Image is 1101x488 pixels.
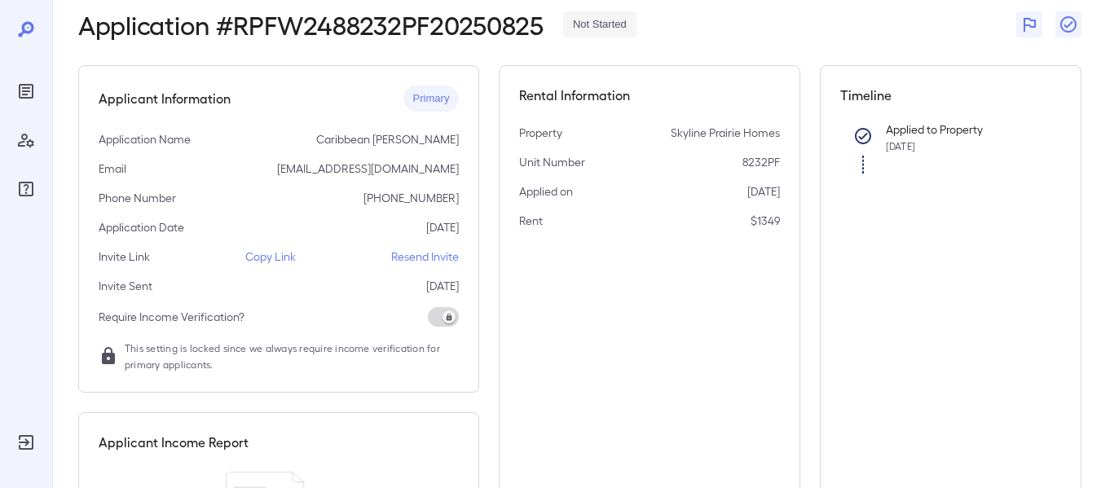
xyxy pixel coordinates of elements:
p: Application Date [99,219,184,235]
p: [DATE] [426,219,459,235]
p: Copy Link [245,248,296,265]
p: Applied to Property [886,121,1035,138]
p: Rent [519,213,543,229]
h5: Applicant Information [99,89,231,108]
p: Caribbean [PERSON_NAME] [316,131,459,147]
div: Manage Users [13,127,39,153]
h5: Timeline [840,86,1061,105]
span: This setting is locked since we always require income verification for primary applicants. [125,340,459,372]
span: Primary [403,91,460,107]
p: Invite Sent [99,278,152,294]
h5: Rental Information [519,86,779,105]
p: $1349 [751,213,780,229]
h2: Application # RPFW2488232PF20250825 [78,10,544,39]
p: Property [519,125,562,141]
div: Log Out [13,429,39,455]
p: [EMAIL_ADDRESS][DOMAIN_NAME] [277,160,459,177]
span: [DATE] [886,140,915,152]
p: Unit Number [519,154,585,170]
div: Reports [13,78,39,104]
p: Skyline Prairie Homes [671,125,780,141]
span: Not Started [563,17,636,33]
p: Invite Link [99,248,150,265]
button: Flag Report [1016,11,1042,37]
p: Require Income Verification? [99,309,244,325]
p: [DATE] [747,183,780,200]
p: Resend Invite [391,248,459,265]
p: Email [99,160,126,177]
p: Phone Number [99,190,176,206]
h5: Applicant Income Report [99,433,249,452]
button: Close Report [1055,11,1081,37]
p: [PHONE_NUMBER] [363,190,459,206]
p: [DATE] [426,278,459,294]
p: 8232PF [742,154,780,170]
p: Application Name [99,131,191,147]
p: Applied on [519,183,573,200]
div: FAQ [13,176,39,202]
